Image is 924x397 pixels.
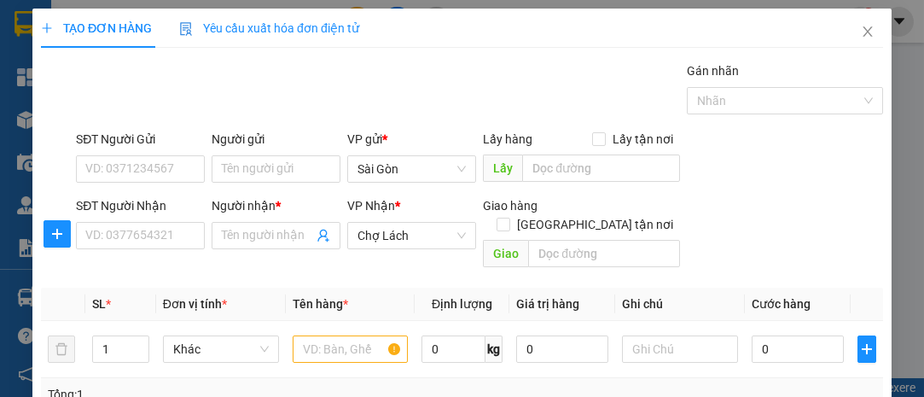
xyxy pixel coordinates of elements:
[861,25,875,38] span: close
[528,240,679,267] input: Dọc đường
[622,336,738,363] input: Ghi Chú
[212,196,340,215] div: Người nhận
[292,336,408,363] input: VD: Bàn, Ghế
[179,22,193,36] img: icon
[432,297,492,311] span: Định lượng
[357,156,466,182] span: Sài Gòn
[516,336,608,363] input: 0
[483,199,538,213] span: Giao hàng
[76,130,205,149] div: SĐT Người Gửi
[485,336,503,363] span: kg
[844,9,892,56] button: Close
[606,130,680,149] span: Lấy tận nơi
[44,227,70,241] span: plus
[687,64,739,78] label: Gán nhãn
[347,130,476,149] div: VP gửi
[615,288,745,321] th: Ghi chú
[41,22,53,34] span: plus
[483,155,522,182] span: Lấy
[510,215,680,234] span: [GEOGRAPHIC_DATA] tận nơi
[48,336,75,363] button: delete
[522,155,679,182] input: Dọc đường
[163,297,227,311] span: Đơn vị tính
[317,229,330,242] span: user-add
[516,297,579,311] span: Giá trị hàng
[179,21,359,35] span: Yêu cầu xuất hóa đơn điện tử
[857,336,876,363] button: plus
[858,342,875,356] span: plus
[92,297,106,311] span: SL
[76,196,205,215] div: SĐT Người Nhận
[212,130,340,149] div: Người gửi
[173,336,269,362] span: Khác
[357,223,466,248] span: Chợ Lách
[483,132,532,146] span: Lấy hàng
[347,199,395,213] span: VP Nhận
[483,240,528,267] span: Giao
[752,297,811,311] span: Cước hàng
[41,21,152,35] span: TẠO ĐƠN HÀNG
[44,220,71,248] button: plus
[292,297,347,311] span: Tên hàng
